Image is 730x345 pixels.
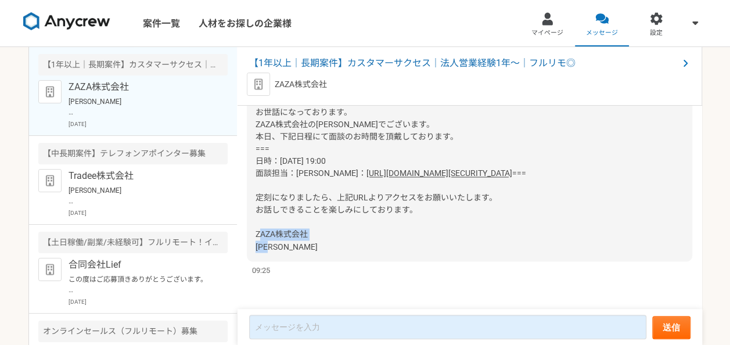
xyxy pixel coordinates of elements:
[69,80,212,94] p: ZAZA株式会社
[38,80,62,103] img: default_org_logo-42cde973f59100197ec2c8e796e4974ac8490bb5b08a0eb061ff975e4574aa76.png
[256,83,458,178] span: [PERSON_NAME] お世話になっております。 ZAZA株式会社の[PERSON_NAME]でございます。 本日、下記日程にて面談のお時間を頂戴しております。 === 日時：[DATE] ...
[69,258,212,272] p: 合同会社Lief
[38,143,228,164] div: 【中長期案件】テレフォンアポインター募集
[247,73,270,96] img: default_org_logo-42cde973f59100197ec2c8e796e4974ac8490bb5b08a0eb061ff975e4574aa76.png
[366,168,512,178] a: [URL][DOMAIN_NAME][SECURITY_DATA]
[69,120,228,128] p: [DATE]
[69,297,228,306] p: [DATE]
[69,209,228,217] p: [DATE]
[38,54,228,76] div: 【1年以上｜長期案件】カスタマーサクセス｜法人営業経験1年〜｜フルリモ◎
[650,28,663,38] span: 設定
[38,169,62,192] img: default_org_logo-42cde973f59100197ec2c8e796e4974ac8490bb5b08a0eb061ff975e4574aa76.png
[249,56,678,70] span: 【1年以上｜長期案件】カスタマーサクセス｜法人営業経験1年〜｜フルリモ◎
[586,28,618,38] span: メッセージ
[252,264,270,275] span: 09:25
[38,321,228,342] div: オンラインセールス（フルリモート）募集
[38,232,228,253] div: 【土日稼働/副業/未経験可】フルリモート！インサイドセールス募集（長期案件）
[652,316,691,339] button: 送信
[275,78,327,91] p: ZAZA株式会社
[69,274,212,295] p: この度はご応募頂きありがとうございます。 採用担当の[PERSON_NAME]と申します。 面接に進むにあたり、下記の内容を頂きたいです。 よろしくお願いいたします。 ⑴お名前/読み方 ⑵年齢 ...
[69,185,212,206] p: [PERSON_NAME] お世話になっております。 ご連絡ありがとうございます。 それでは[DATE]10:00〜でお願いいたします。 当日、お時間になりましたら下記URLよりご入室をお願いい...
[256,168,526,251] span: === 定刻になりましたら、上記URLよりアクセスをお願いいたします。 お話しできることを楽しみにしております。 ZAZA株式会社 [PERSON_NAME]
[531,28,563,38] span: マイページ
[38,258,62,281] img: default_org_logo-42cde973f59100197ec2c8e796e4974ac8490bb5b08a0eb061ff975e4574aa76.png
[69,96,212,117] p: [PERSON_NAME] お世話になっております。 ZAZA株式会社の[PERSON_NAME]でございます。 本日、下記日程にて面談のお時間を頂戴しております。 === 日時：[DATE] ...
[69,169,212,183] p: Tradee株式会社
[23,12,110,31] img: 8DqYSo04kwAAAAASUVORK5CYII=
